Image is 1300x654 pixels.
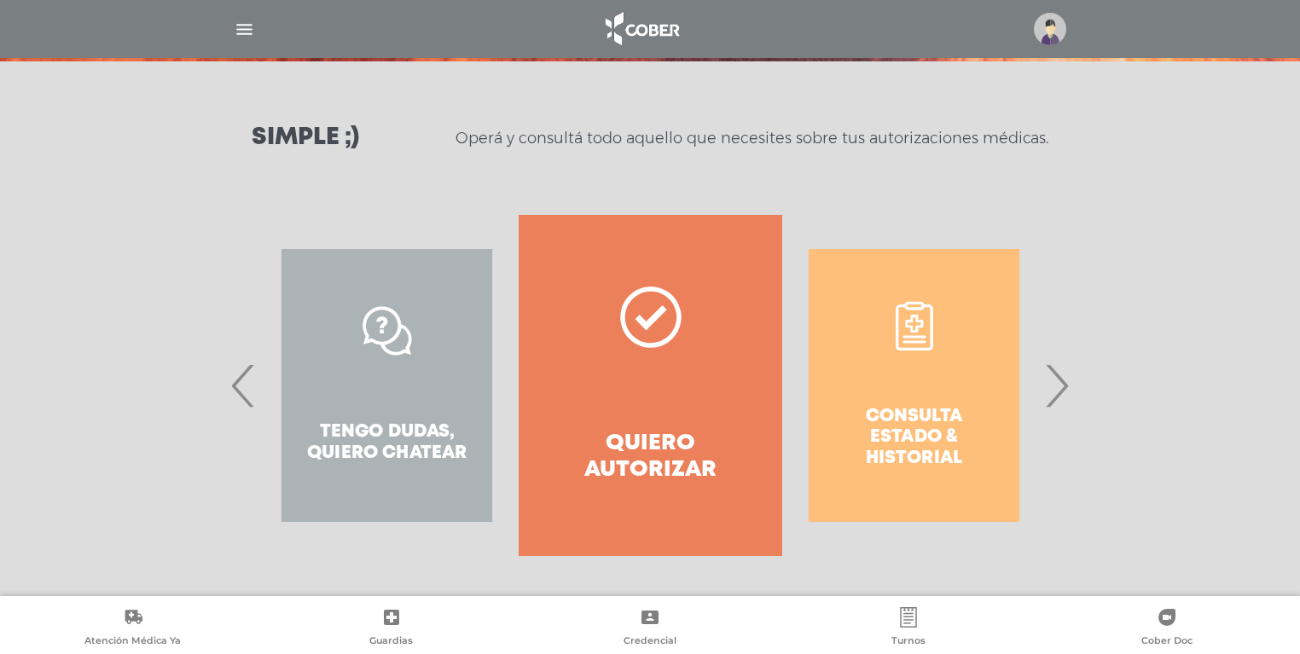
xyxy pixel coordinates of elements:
h3: Simple ;) [252,126,359,150]
img: profile-placeholder.svg [1034,13,1066,45]
span: Turnos [891,634,926,650]
a: Quiero autorizar [519,215,782,556]
span: Next [1040,339,1073,431]
a: Atención Médica Ya [3,607,262,651]
p: Operá y consultá todo aquello que necesites sobre tus autorizaciones médicas. [456,128,1048,148]
span: Guardias [369,634,413,650]
a: Cober Doc [1038,607,1297,651]
span: Atención Médica Ya [84,634,181,650]
a: Turnos [780,607,1038,651]
img: Cober_menu-lines-white.svg [234,19,255,40]
img: logo_cober_home-white.png [596,9,686,49]
span: Cober Doc [1141,634,1193,650]
h4: Quiero autorizar [549,431,752,483]
a: Credencial [520,607,779,651]
a: Guardias [262,607,520,651]
span: Credencial [624,634,676,650]
span: Previous [227,339,260,431]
